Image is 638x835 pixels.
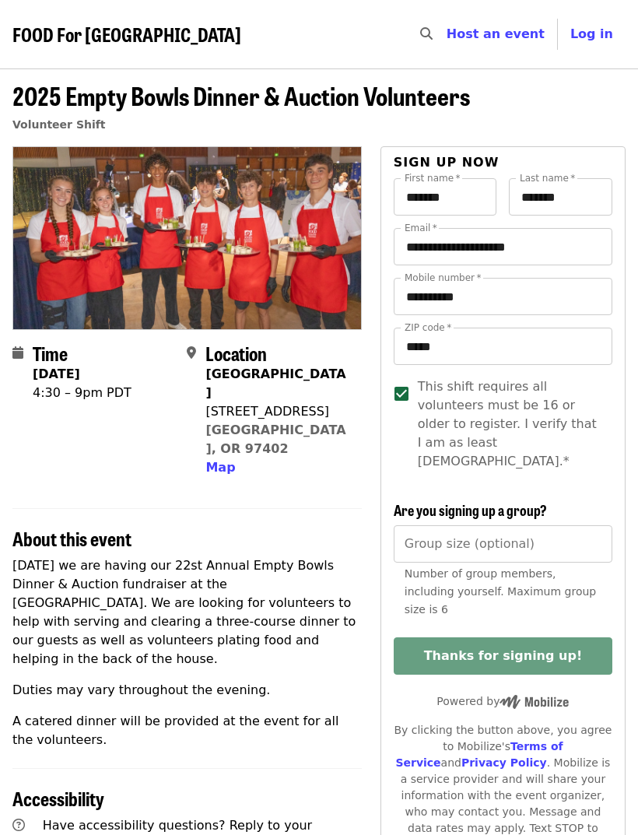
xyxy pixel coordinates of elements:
span: Time [33,339,68,367]
div: 4:30 – 9pm PDT [33,384,131,402]
div: [STREET_ADDRESS] [205,402,349,421]
label: ZIP code [405,323,451,332]
i: calendar icon [12,346,23,360]
input: [object Object] [394,525,612,563]
input: Mobile number [394,278,612,315]
span: Number of group members, including yourself. Maximum group size is 6 [405,567,596,616]
label: Mobile number [405,273,481,282]
input: Last name [509,178,612,216]
img: Powered by Mobilize [500,695,569,709]
strong: [DATE] [33,367,80,381]
span: Log in [570,26,613,41]
input: ZIP code [394,328,612,365]
span: Location [205,339,267,367]
button: Log in [558,19,626,50]
span: Accessibility [12,784,104,812]
a: Privacy Policy [461,756,547,769]
p: Duties may vary throughout the evening. [12,681,362,700]
a: [GEOGRAPHIC_DATA], OR 97402 [205,423,345,456]
a: FOOD For [GEOGRAPHIC_DATA] [12,23,241,46]
button: Thanks for signing up! [394,637,612,675]
label: Last name [520,174,575,183]
span: FOOD For [GEOGRAPHIC_DATA] [12,20,241,47]
strong: [GEOGRAPHIC_DATA] [205,367,345,400]
i: map-marker-alt icon [187,346,196,360]
span: Powered by [436,695,569,707]
img: 2025 Empty Bowls Dinner & Auction Volunteers organized by FOOD For Lane County [13,147,361,329]
label: Email [405,223,437,233]
input: First name [394,178,497,216]
p: [DATE] we are having our 22st Annual Empty Bowls Dinner & Auction fundraiser at the [GEOGRAPHIC_D... [12,556,362,668]
button: Map [205,458,235,477]
a: Volunteer Shift [12,118,106,131]
p: A catered dinner will be provided at the event for all the volunteers. [12,712,362,749]
label: First name [405,174,461,183]
input: Search [442,16,454,53]
span: Are you signing up a group? [394,500,547,520]
a: Terms of Service [395,740,563,769]
i: question-circle icon [12,818,25,833]
input: Email [394,228,612,265]
span: 2025 Empty Bowls Dinner & Auction Volunteers [12,77,470,114]
span: Sign up now [394,155,500,170]
span: About this event [12,525,131,552]
span: This shift requires all volunteers must be 16 or older to register. I verify that I am as least [... [418,377,600,471]
i: search icon [420,26,433,41]
span: Map [205,460,235,475]
a: Host an event [447,26,545,41]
